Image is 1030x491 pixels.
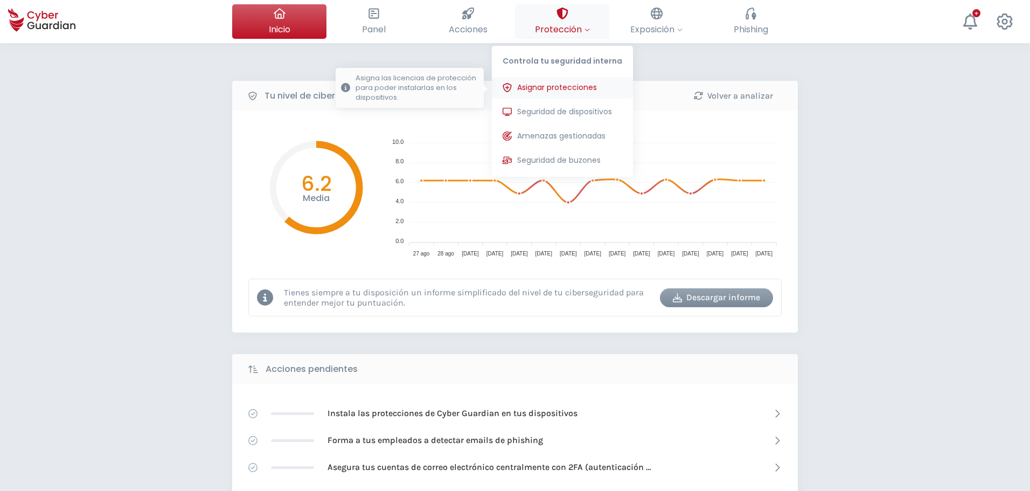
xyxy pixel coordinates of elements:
div: Descargar informe [668,291,765,304]
button: Amenazas gestionadas [492,126,633,147]
tspan: [DATE] [658,251,675,257]
button: Acciones [421,4,515,39]
b: Acciones pendientes [266,363,358,376]
tspan: [DATE] [682,251,699,257]
button: Inicio [232,4,326,39]
button: Descargar informe [660,288,773,307]
button: Exposición [609,4,704,39]
button: Seguridad de dispositivos [492,101,633,123]
p: Instala las protecciones de Cyber Guardian en tus dispositivos [328,407,577,419]
tspan: [DATE] [633,251,650,257]
p: Asegura tus cuentas de correo electrónico centralmente con 2FA (autenticación [PERSON_NAME] factor) [328,461,651,473]
span: Amenazas gestionadas [517,130,606,142]
span: Protección [535,23,590,36]
tspan: 6.0 [395,178,403,184]
button: Phishing [704,4,798,39]
button: Asignar proteccionesAsigna las licencias de protección para poder instalarlas en los dispositivos. [492,77,633,99]
p: Tienes siempre a tu disposición un informe simplificado del nivel de tu ciberseguridad para enten... [284,287,652,308]
tspan: 10.0 [392,139,403,145]
b: Tu nivel de ciberseguridad [265,89,380,102]
p: Asigna las licencias de protección para poder instalarlas en los dispositivos. [356,73,478,102]
p: Forma a tus empleados a detectar emails de phishing [328,434,543,446]
p: Controla tu seguridad interna [492,46,633,72]
tspan: [DATE] [462,251,479,257]
button: Volver a analizar [677,86,790,105]
tspan: 0.0 [395,238,403,244]
tspan: [DATE] [535,251,553,257]
tspan: 28 ago [437,251,454,257]
tspan: [DATE] [707,251,724,257]
tspan: 2.0 [395,218,403,224]
span: Inicio [269,23,290,36]
button: Seguridad de buzones [492,150,633,171]
tspan: [DATE] [609,251,626,257]
button: Panel [326,4,421,39]
button: ProtecciónControla tu seguridad internaAsignar proteccionesAsigna las licencias de protección par... [515,4,609,39]
tspan: [DATE] [584,251,601,257]
span: Phishing [734,23,768,36]
span: Acciones [449,23,488,36]
tspan: [DATE] [486,251,504,257]
span: Exposición [630,23,683,36]
span: Asignar protecciones [517,82,597,93]
span: Panel [362,23,386,36]
tspan: 27 ago [413,251,430,257]
tspan: [DATE] [560,251,577,257]
span: Seguridad de dispositivos [517,106,612,117]
span: Seguridad de buzones [517,155,601,166]
tspan: [DATE] [511,251,528,257]
tspan: 4.0 [395,198,403,204]
tspan: [DATE] [756,251,773,257]
tspan: [DATE] [731,251,748,257]
div: + [972,9,980,17]
tspan: 8.0 [395,158,403,164]
div: Volver a analizar [685,89,782,102]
